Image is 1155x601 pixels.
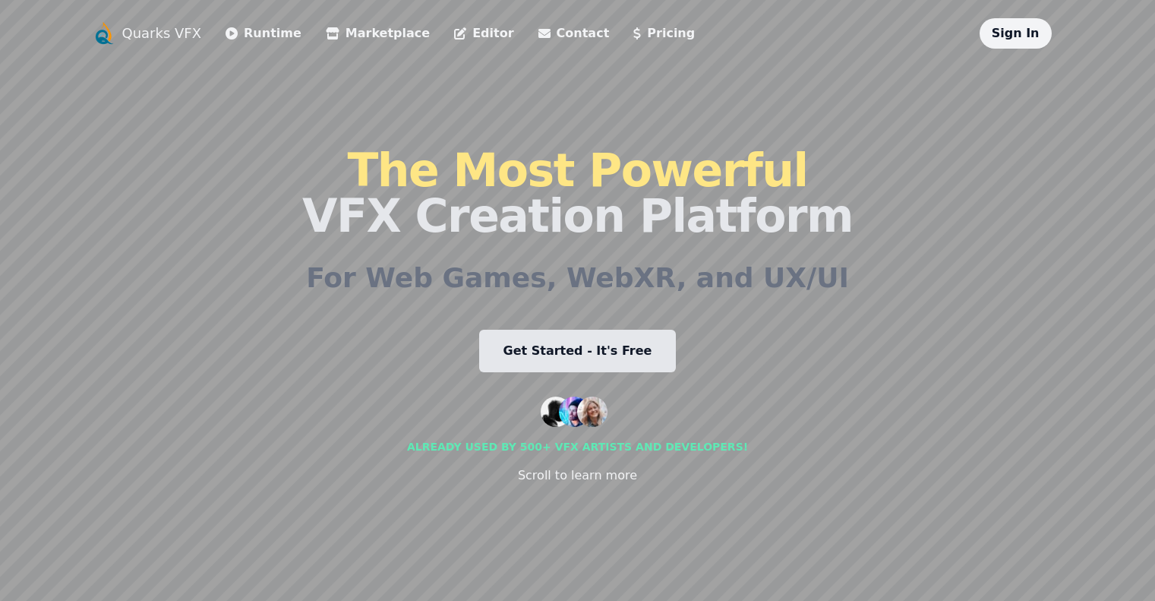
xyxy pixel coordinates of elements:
[633,24,695,43] a: Pricing
[577,397,607,427] img: customer 3
[559,397,589,427] img: customer 2
[347,144,807,197] span: The Most Powerful
[326,24,430,43] a: Marketplace
[538,24,610,43] a: Contact
[454,24,513,43] a: Editor
[518,467,637,485] div: Scroll to learn more
[407,439,748,454] div: Already used by 500+ vfx artists and developers!
[992,26,1040,40] a: Sign In
[226,24,301,43] a: Runtime
[541,397,571,427] img: customer 1
[122,23,202,44] a: Quarks VFX
[302,147,853,239] h1: VFX Creation Platform
[479,330,677,372] a: Get Started - It's Free
[306,263,849,293] h2: For Web Games, WebXR, and UX/UI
